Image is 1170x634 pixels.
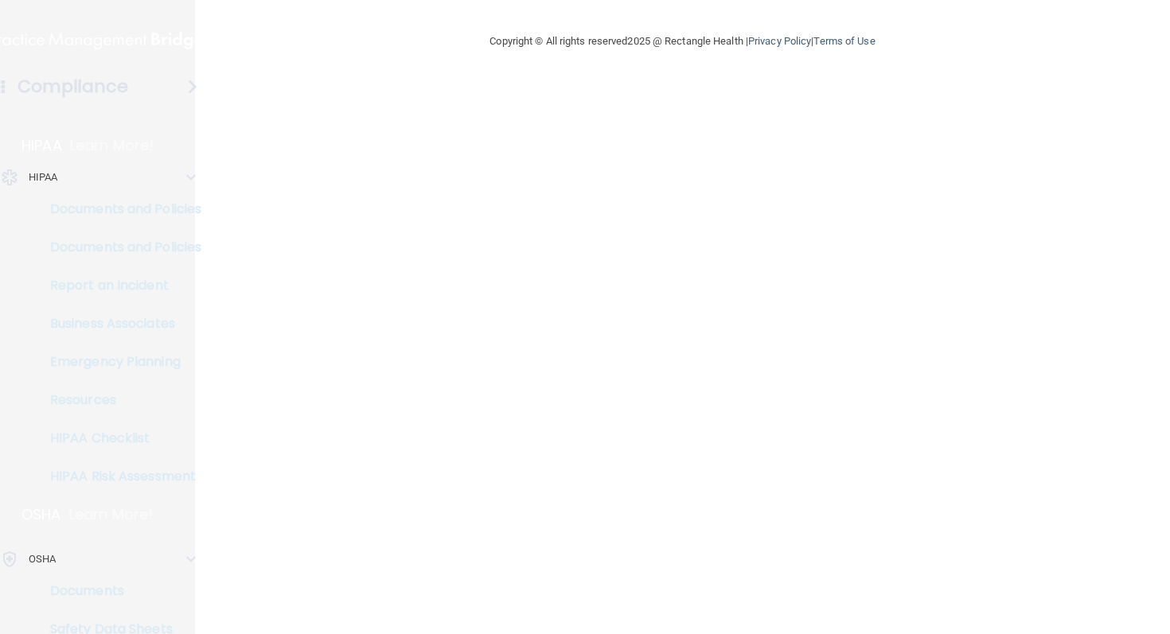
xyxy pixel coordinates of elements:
p: Documents [10,583,228,599]
p: Documents and Policies [10,239,228,255]
p: OSHA [29,550,56,569]
p: Learn More! [69,505,154,524]
p: Learn More! [70,136,154,155]
h4: Compliance [18,76,128,98]
p: Emergency Planning [10,354,228,370]
div: Copyright © All rights reserved 2025 @ Rectangle Health | | [392,16,973,67]
p: Resources [10,392,228,408]
p: Business Associates [10,316,228,332]
p: Documents and Policies [10,201,228,217]
p: HIPAA Checklist [10,430,228,446]
a: Privacy Policy [748,35,811,47]
p: Report an Incident [10,278,228,294]
p: HIPAA [21,136,62,155]
p: OSHA [21,505,61,524]
p: HIPAA [29,168,58,187]
p: HIPAA Risk Assessment [10,469,228,484]
a: Terms of Use [813,35,875,47]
